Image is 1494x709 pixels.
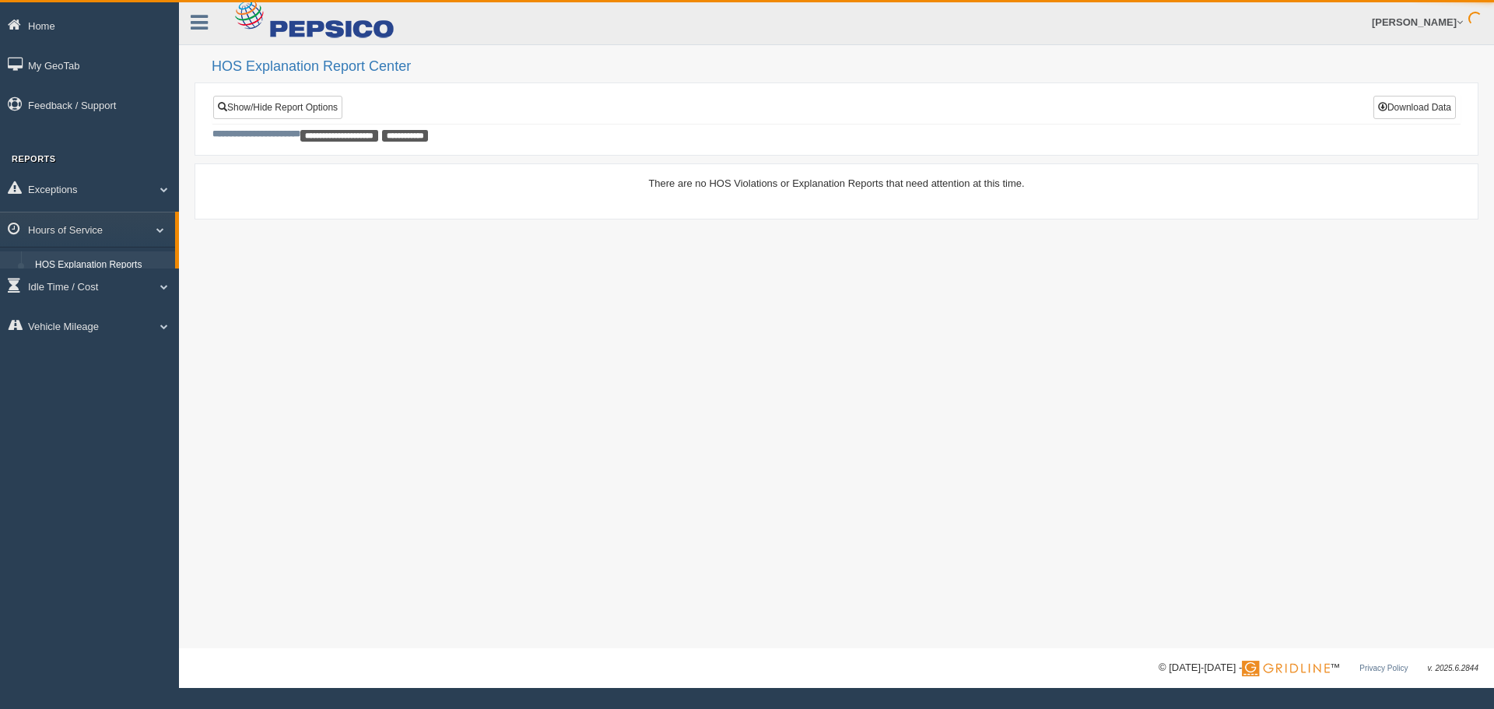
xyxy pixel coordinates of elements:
[1359,664,1408,672] a: Privacy Policy
[1373,96,1456,119] button: Download Data
[1428,664,1478,672] span: v. 2025.6.2844
[1242,661,1330,676] img: Gridline
[1159,660,1478,676] div: © [DATE]-[DATE] - ™
[213,96,342,119] a: Show/Hide Report Options
[28,251,175,279] a: HOS Explanation Reports
[212,176,1461,191] div: There are no HOS Violations or Explanation Reports that need attention at this time.
[212,59,1478,75] h2: HOS Explanation Report Center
